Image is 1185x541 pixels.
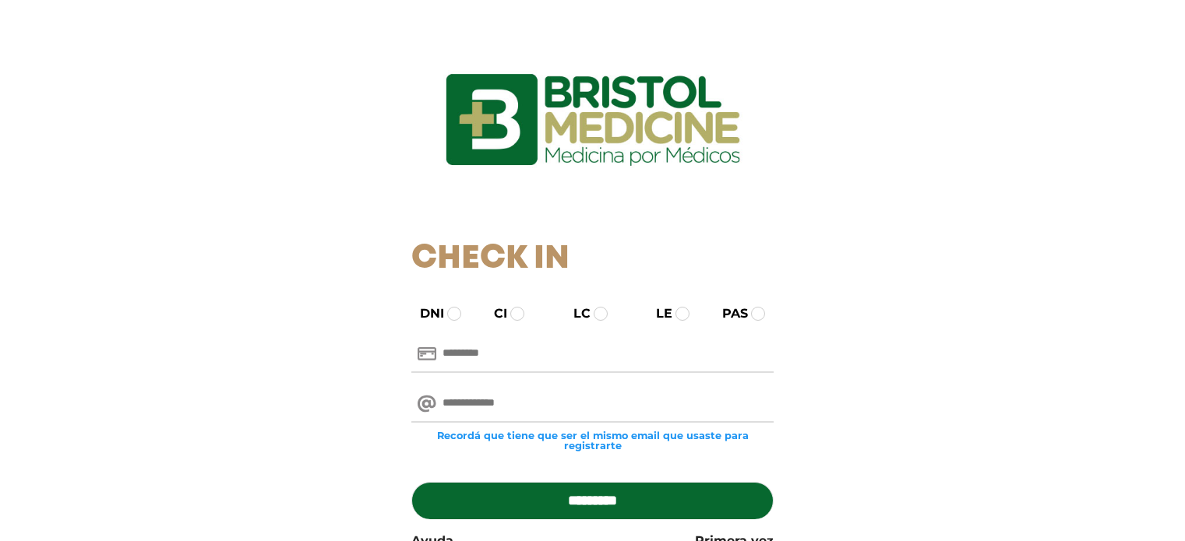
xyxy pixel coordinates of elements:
h1: Check In [411,240,774,279]
label: CI [480,304,507,323]
label: PAS [708,304,748,323]
small: Recordá que tiene que ser el mismo email que usaste para registrarte [411,430,774,451]
label: LE [642,304,672,323]
img: logo_ingresarbristol.jpg [383,19,803,221]
label: LC [559,304,591,323]
label: DNI [406,304,444,323]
